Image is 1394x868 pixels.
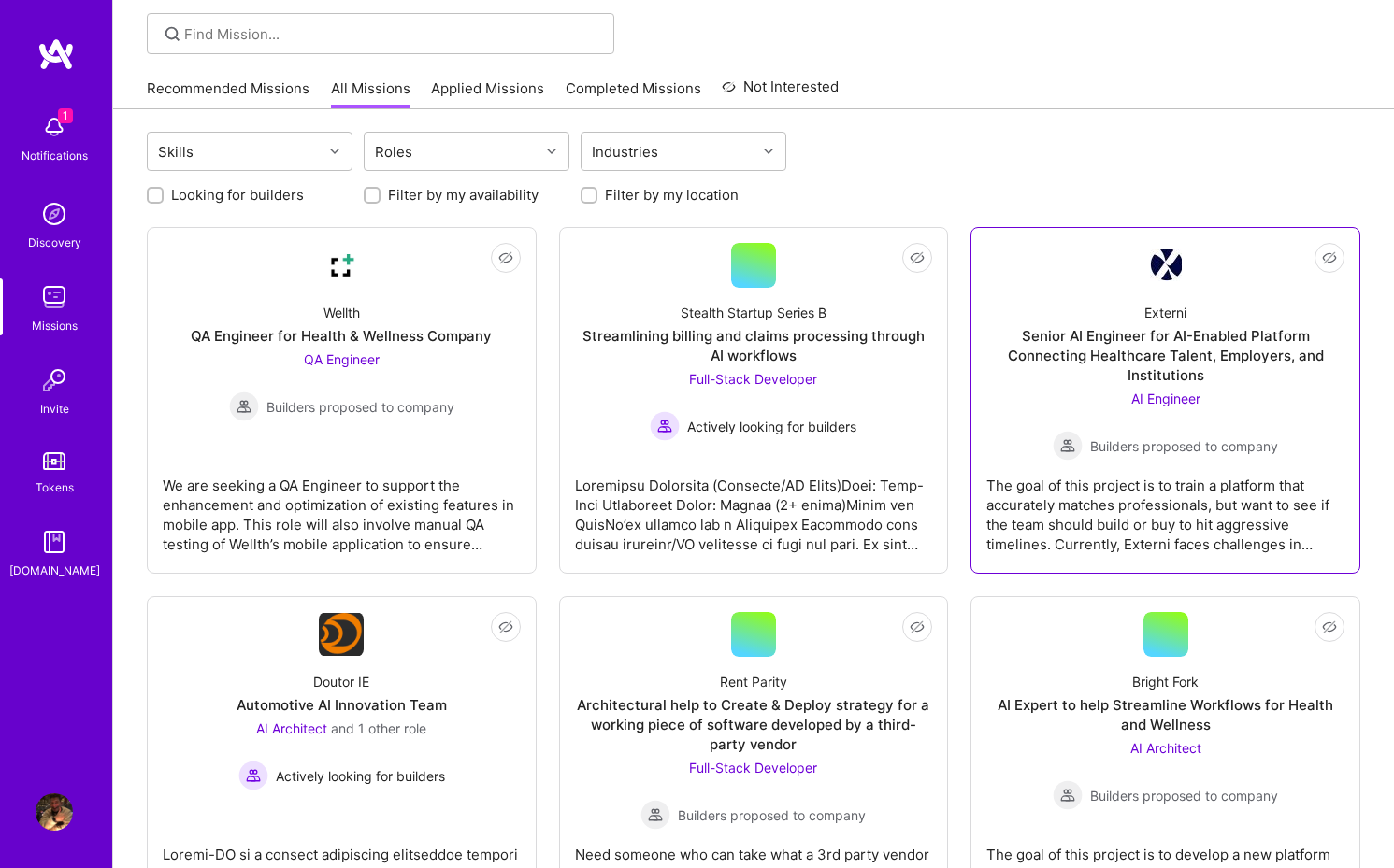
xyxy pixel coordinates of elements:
[163,243,521,558] a: Company LogoWellthQA Engineer for Health & Wellness CompanyQA Engineer Builders proposed to compa...
[37,37,75,71] img: logo
[238,761,268,790] img: Actively looking for builders
[910,619,925,634] i: icon EyeClosed
[256,720,327,736] span: AI Architect
[370,138,417,165] div: Roles
[681,303,826,322] div: Stealth Startup Series B
[1322,619,1337,634] i: icon EyeClosed
[22,146,88,165] div: Notifications
[575,243,933,558] a: Stealth Startup Series BStreamlining billing and claims processing through AI workflowsFull-Stack...
[388,185,539,205] label: Filter by my availability
[498,250,513,265] i: icon EyeClosed
[266,397,454,417] span: Builders proposed to company
[547,147,556,156] i: icon Chevron
[1322,250,1337,265] i: icon EyeClosed
[575,461,933,554] div: Loremipsu Dolorsita (Consecte/AD Elits)Doei: Temp-Inci Utlaboreet Dolor: Magnaa (2+ enima)Minim v...
[689,371,817,387] span: Full-Stack Developer
[640,800,670,830] img: Builders proposed to company
[276,766,445,786] span: Actively looking for builders
[1130,740,1201,756] span: AI Architect
[36,362,73,399] img: Invite
[319,613,364,656] img: Company Logo
[1132,672,1199,691] div: Bright Fork
[331,78,410,109] a: All Missions
[331,720,426,736] span: and 1 other role
[986,326,1344,385] div: Senior AI Engineer for AI-Enabled Platform Connecting Healthcare Talent, Employers, and Institutions
[43,452,65,470] img: tokens
[764,147,773,156] i: icon Chevron
[319,243,364,288] img: Company Logo
[1053,431,1083,461] img: Builders proposed to company
[1144,303,1186,322] div: Externi
[910,250,925,265] i: icon EyeClosed
[171,185,304,205] label: Looking for builders
[720,672,787,691] div: Rent Parity
[36,278,73,316] img: teamwork
[237,695,447,715] div: Automotive AI Innovation Team
[689,760,817,776] span: Full-Stack Developer
[32,316,78,335] div: Missions
[40,399,69,419] div: Invite
[566,78,701,109] a: Completed Missions
[687,417,856,436] span: Actively looking for builders
[986,461,1344,554] div: The goal of this project is to train a platform that accurately matches professionals, but want t...
[191,326,492,346] div: QA Engineer for Health & Wellness Company
[36,195,73,233] img: discovery
[575,326,933,365] div: Streamlining billing and claims processing through AI workflows
[28,233,81,252] div: Discovery
[1150,249,1182,281] img: Company Logo
[147,78,309,109] a: Recommended Missions
[1090,436,1278,456] span: Builders proposed to company
[722,76,839,109] a: Not Interested
[986,243,1344,558] a: Company LogoExterniSenior AI Engineer for AI-Enabled Platform Connecting Healthcare Talent, Emplo...
[163,461,521,554] div: We are seeking a QA Engineer to support the enhancement and optimization of existing features in ...
[605,185,739,205] label: Filter by my location
[184,24,600,44] input: Find Mission...
[1090,786,1278,805] span: Builders proposed to company
[313,672,369,691] div: Doutor IE
[330,147,339,156] i: icon Chevron
[650,411,680,441] img: Actively looking for builders
[31,793,78,831] a: User Avatar
[1053,780,1083,810] img: Builders proposed to company
[58,108,73,123] span: 1
[498,619,513,634] i: icon EyeClosed
[986,695,1344,734] div: AI Expert to help Streamline Workflows for Health and Wellness
[229,391,259,421] img: Builders proposed to company
[36,477,74,497] div: Tokens
[575,695,933,754] div: Architectural help to Create & Deploy strategy for a working piece of software developed by a thi...
[162,23,183,45] i: icon SearchGrey
[36,108,73,146] img: bell
[587,138,663,165] div: Industries
[36,793,73,831] img: User Avatar
[36,523,73,561] img: guide book
[1131,391,1200,406] span: AI Engineer
[431,78,544,109] a: Applied Missions
[9,561,100,580] div: [DOMAIN_NAME]
[153,138,198,165] div: Skills
[304,351,380,367] span: QA Engineer
[323,303,360,322] div: Wellth
[678,805,866,825] span: Builders proposed to company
